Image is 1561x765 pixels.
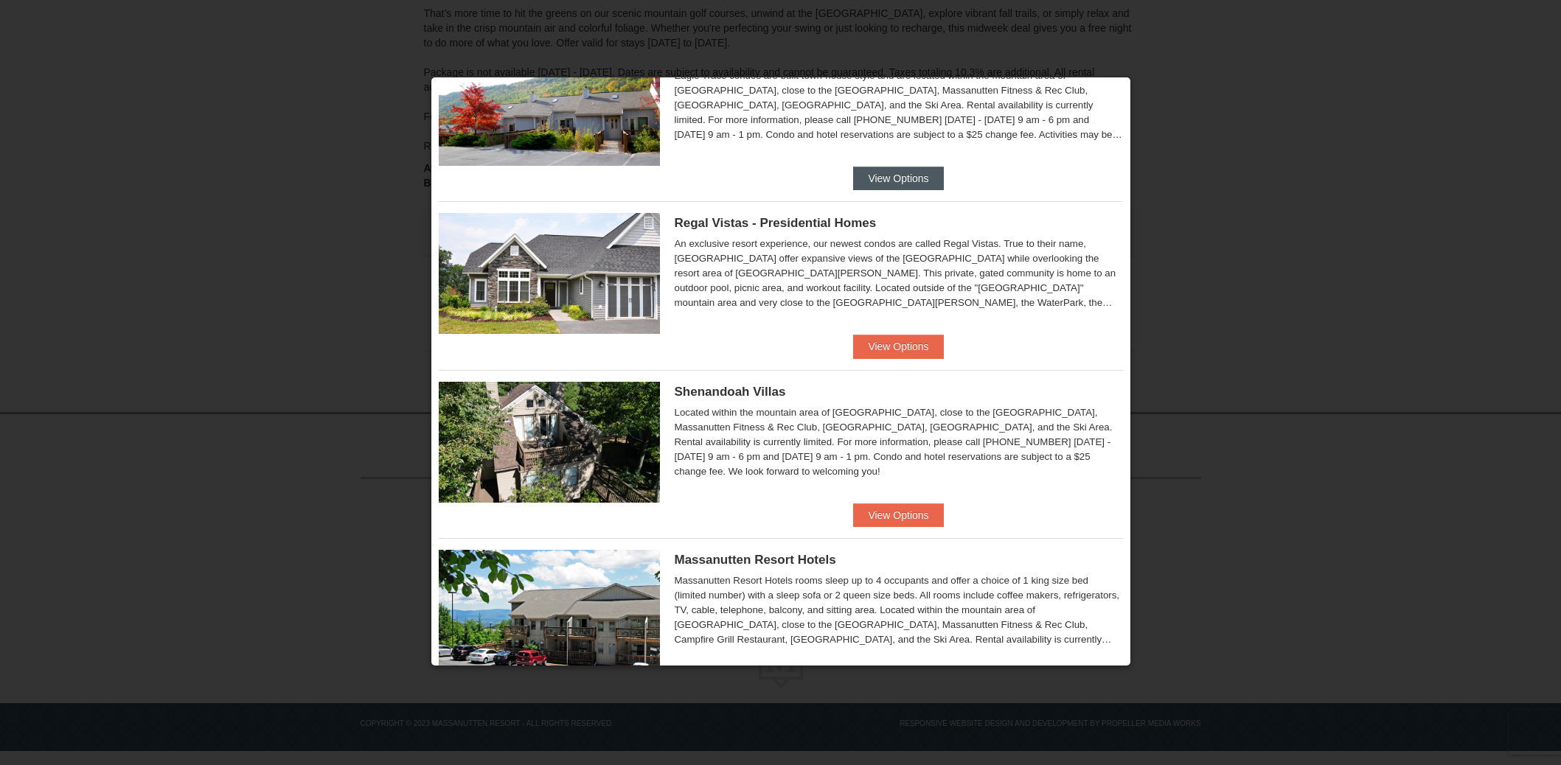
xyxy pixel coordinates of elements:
[853,335,943,358] button: View Options
[675,405,1123,479] div: Located within the mountain area of [GEOGRAPHIC_DATA], close to the [GEOGRAPHIC_DATA], Massanutte...
[853,167,943,190] button: View Options
[439,550,660,671] img: 19219026-1-e3b4ac8e.jpg
[439,382,660,503] img: 19219019-2-e70bf45f.jpg
[675,237,1123,310] div: An exclusive resort experience, our newest condos are called Regal Vistas. True to their name, [G...
[439,45,660,166] img: 19218983-1-9b289e55.jpg
[675,573,1123,647] div: Massanutten Resort Hotels rooms sleep up to 4 occupants and offer a choice of 1 king size bed (li...
[675,216,877,230] span: Regal Vistas - Presidential Homes
[439,213,660,334] img: 19218991-1-902409a9.jpg
[675,553,836,567] span: Massanutten Resort Hotels
[675,385,786,399] span: Shenandoah Villas
[853,503,943,527] button: View Options
[675,69,1123,142] div: Eagle Trace condos are built town-house style and are located within the mountain area of [GEOGRA...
